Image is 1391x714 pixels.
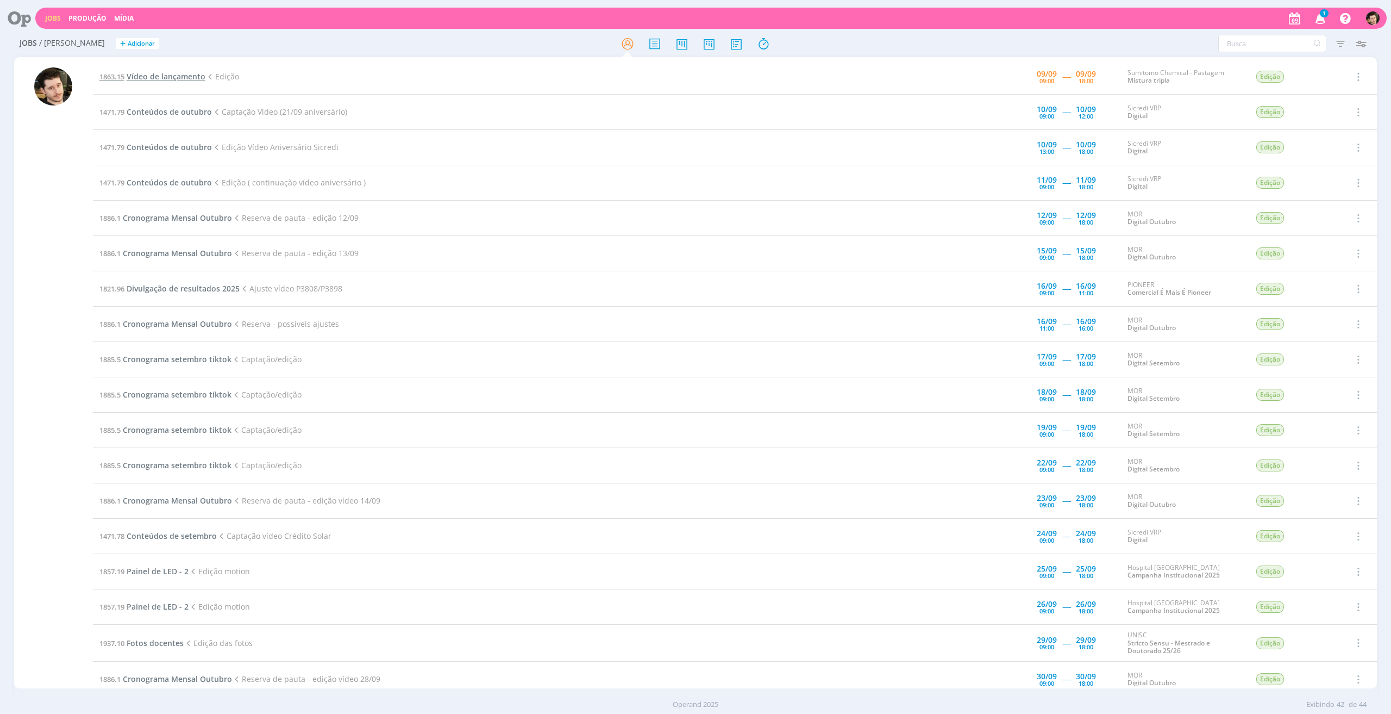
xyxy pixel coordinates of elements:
span: 1857.19 [99,602,124,612]
div: 24/09 [1076,530,1096,537]
span: Edição [205,71,239,82]
div: 15/09 [1037,247,1057,254]
button: Mídia [111,14,137,23]
a: Mistura tripla [1127,76,1170,85]
div: 09:00 [1039,644,1054,650]
img: V [1366,11,1380,25]
span: 1857.19 [99,567,124,576]
span: ----- [1062,638,1070,648]
span: Reserva de pauta - edição vídeo 14/09 [232,495,380,506]
span: ----- [1062,71,1070,82]
div: 09:00 [1039,467,1054,473]
div: 22/09 [1076,459,1096,467]
div: 09:00 [1039,537,1054,543]
div: 19/09 [1076,424,1096,431]
div: 25/09 [1076,565,1096,573]
div: 09:00 [1039,502,1054,508]
span: 44 [1359,699,1367,710]
div: MOR [1127,672,1239,687]
span: Captação Vídeo (21/09 aniversário) [212,107,347,117]
span: Edição [1256,637,1284,649]
span: 1886.1 [99,319,121,329]
a: 1821.96Divulgação de resultados 2025 [99,283,240,294]
span: Fotos docentes [127,638,184,648]
span: Captação/edição [231,425,302,435]
div: 10/09 [1037,105,1057,113]
div: 09:00 [1039,680,1054,686]
span: 1885.5 [99,390,121,400]
span: + [120,38,126,49]
span: 1863.15 [99,72,124,82]
div: Sicredi VRP [1127,529,1239,544]
a: Digital Setembro [1127,358,1180,368]
div: 16/09 [1037,282,1057,290]
div: 18:00 [1079,184,1093,190]
span: Captação/edição [231,389,302,400]
span: Edição [1256,71,1284,83]
span: ----- [1062,248,1070,258]
div: 18:00 [1079,431,1093,437]
div: 18:00 [1079,361,1093,367]
span: Edição [1256,283,1284,295]
div: 13:00 [1039,148,1054,154]
a: 1886.1Cronograma Mensal Outubro [99,674,232,684]
span: Edição [1256,389,1284,401]
span: Reserva de pauta - edição 12/09 [232,213,359,223]
span: 1471.79 [99,107,124,117]
a: 1471.79Conteúdos de outubro [99,107,212,117]
a: Digital Outubro [1127,323,1176,332]
span: ----- [1062,142,1070,152]
span: Cronograma Mensal Outubro [123,674,232,684]
span: Edição [1256,177,1284,189]
div: 09:00 [1039,573,1054,579]
span: Edição [1256,673,1284,685]
div: 19/09 [1037,424,1057,431]
span: ----- [1062,213,1070,223]
span: Edição [1256,424,1284,436]
div: 09:00 [1039,361,1054,367]
span: Edição [1256,247,1284,259]
span: 1471.79 [99,142,124,152]
div: 18:00 [1079,680,1093,686]
a: Digital Outubro [1127,217,1176,226]
span: Reserva de pauta - edição vídeo 28/09 [232,674,380,684]
div: 23/09 [1037,494,1057,502]
span: ----- [1062,177,1070,188]
span: Edição [1256,353,1284,365]
div: 23/09 [1076,494,1096,502]
a: 1885.5Cronograma setembro tiktok [99,425,231,435]
button: Jobs [42,14,64,23]
div: Hospital [GEOGRAPHIC_DATA] [1127,599,1239,615]
div: 18:00 [1079,537,1093,543]
div: 18:00 [1079,573,1093,579]
a: 1471.79Conteúdos de outubro [99,142,212,152]
span: Conteúdos de outubro [127,177,212,188]
span: 1471.78 [99,531,124,541]
span: Divulgação de resultados 2025 [127,283,240,294]
span: ----- [1062,601,1070,612]
a: 1886.1Cronograma Mensal Outubro [99,213,232,223]
div: 30/09 [1037,673,1057,680]
button: V [1365,9,1380,28]
div: 18:00 [1079,502,1093,508]
div: 09:00 [1039,431,1054,437]
div: 18/09 [1076,388,1096,396]
div: 09:00 [1039,113,1054,119]
span: 1885.5 [99,425,121,435]
div: 29/09 [1076,636,1096,644]
div: Sicredi VRP [1127,175,1239,191]
span: Cronograma setembro tiktok [123,460,231,470]
a: 1885.5Cronograma setembro tiktok [99,389,231,400]
span: ----- [1062,674,1070,684]
span: Reserva de pauta - edição 13/09 [232,248,359,258]
a: Mídia [114,14,134,23]
div: 09:00 [1039,396,1054,402]
div: 11/09 [1076,176,1096,184]
a: 1886.1Cronograma Mensal Outubro [99,248,232,258]
a: 1886.1Cronograma Mensal Outubro [99,319,232,329]
div: 16/09 [1076,318,1096,325]
div: Sicredi VRP [1127,104,1239,120]
div: MOR [1127,387,1239,403]
a: 1857.19Painel de LED - 2 [99,601,189,612]
span: 1886.1 [99,213,121,223]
